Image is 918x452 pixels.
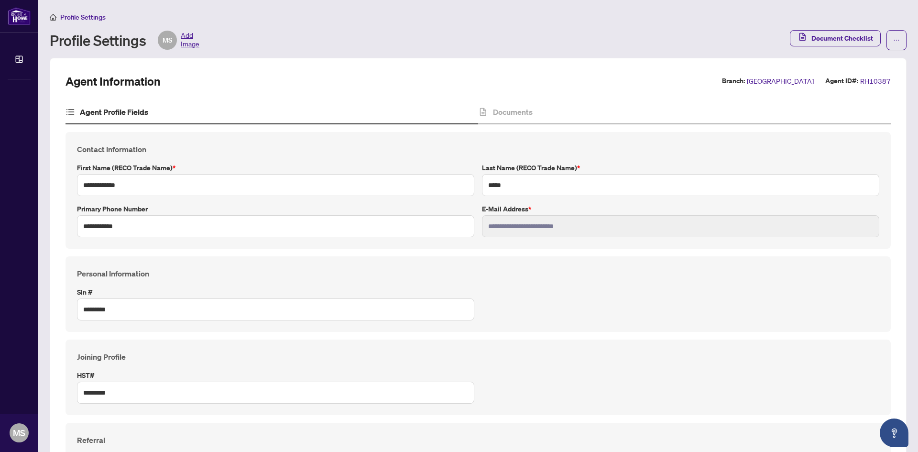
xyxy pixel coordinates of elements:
label: Sin # [77,287,474,298]
span: MS [163,35,172,45]
span: home [50,14,56,21]
h4: Contact Information [77,143,879,155]
h2: Agent Information [66,74,161,89]
img: logo [8,7,31,25]
h4: Agent Profile Fields [80,106,148,118]
span: RH10387 [860,76,891,87]
span: Profile Settings [60,13,106,22]
label: Primary Phone Number [77,204,474,214]
label: Agent ID#: [825,76,858,87]
span: MS [13,426,25,440]
span: [GEOGRAPHIC_DATA] [747,76,814,87]
label: E-mail Address [482,204,879,214]
label: Branch: [722,76,745,87]
label: First Name (RECO Trade Name) [77,163,474,173]
button: Open asap [880,419,908,447]
span: Add Image [181,31,199,50]
h4: Documents [493,106,533,118]
label: Last Name (RECO Trade Name) [482,163,879,173]
span: Document Checklist [811,31,873,46]
span: ellipsis [893,37,900,44]
label: HST# [77,370,474,381]
h4: Personal Information [77,268,879,279]
h4: Referral [77,434,879,446]
button: Document Checklist [790,30,881,46]
h4: Joining Profile [77,351,879,363]
div: Profile Settings [50,31,199,50]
